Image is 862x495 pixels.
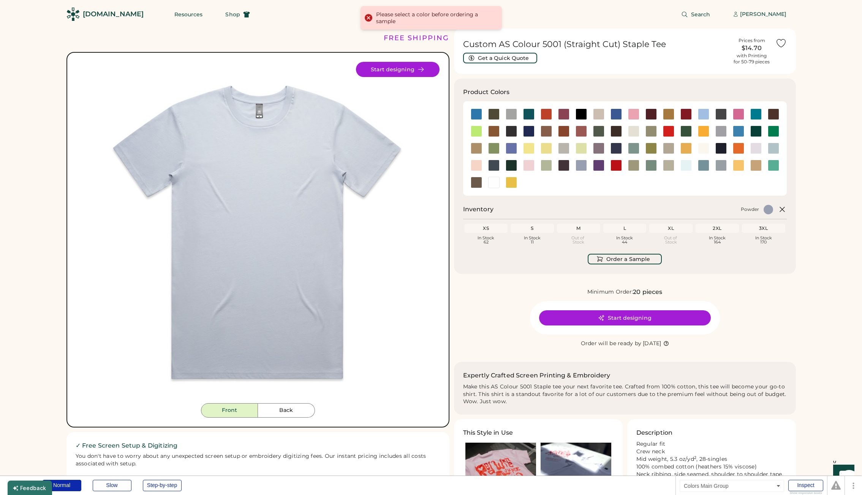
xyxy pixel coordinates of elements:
[512,236,552,244] div: In Stock 11
[466,236,506,244] div: In Stock 62
[463,39,728,50] h1: Custom AS Colour 5001 (Straight Cut) Staple Tee
[216,7,259,22] button: Shop
[165,7,212,22] button: Resources
[76,441,440,450] h2: ✓ Free Screen Setup & Digitizing
[463,88,510,97] h3: Product Colors
[734,53,770,65] div: with Printing for 50-79 pieces
[633,288,662,297] div: 20 pieces
[691,12,710,17] span: Search
[466,225,506,231] div: XS
[93,480,131,491] div: Slow
[826,461,859,493] iframe: Front Chat
[588,254,662,264] button: Order a Sample
[739,38,765,44] div: Prices from
[788,480,823,491] div: Inspect
[694,455,696,460] sup: 2
[740,11,786,18] div: [PERSON_NAME]
[258,403,315,418] button: Back
[463,205,493,214] h2: Inventory
[605,236,645,244] div: In Stock 44
[651,236,691,244] div: Out of Stock
[76,453,440,468] div: You don't have to worry about any unexpected screen setup or embroidery digitizing fees. Our inst...
[587,288,633,296] div: Minimum Order:
[43,480,81,491] div: Normal
[143,480,182,491] div: Step-by-step
[463,53,537,63] button: Get a Quick Quote
[83,9,144,19] div: [DOMAIN_NAME]
[680,480,784,492] div: Colors Main Group
[581,340,642,347] div: Order will be ready by
[463,371,611,380] h2: Expertly Crafted Screen Printing & Embroidery
[512,225,552,231] div: S
[672,7,720,22] button: Search
[463,383,787,406] div: Make this AS Colour 5001 Staple tee your next favorite tee. Crafted from 100% cotton, this tee wi...
[643,340,661,347] div: [DATE]
[733,44,771,53] div: $14.70
[697,225,737,231] div: 2XL
[201,403,258,418] button: Front
[539,310,711,325] button: Start designing
[87,62,429,403] img: 5001 - Powder Front Image
[605,225,645,231] div: L
[463,428,513,437] h3: This Style in Use
[66,8,80,21] img: Rendered Logo - Screens
[558,225,599,231] div: M
[788,492,823,495] div: Show responsive boxes
[8,476,31,488] div: Debugger
[743,236,784,244] div: In Stock 170
[697,236,737,244] div: In Stock 164
[741,206,759,212] div: Powder
[87,62,429,403] div: 5001 Style Image
[636,428,673,437] h3: Description
[558,236,599,244] div: Out of Stock
[376,11,494,25] div: Please select a color before ordering a sample
[743,225,784,231] div: 3XL
[651,225,691,231] div: XL
[356,62,440,77] button: Start designing
[225,12,240,17] span: Shop
[384,33,449,43] div: FREE SHIPPING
